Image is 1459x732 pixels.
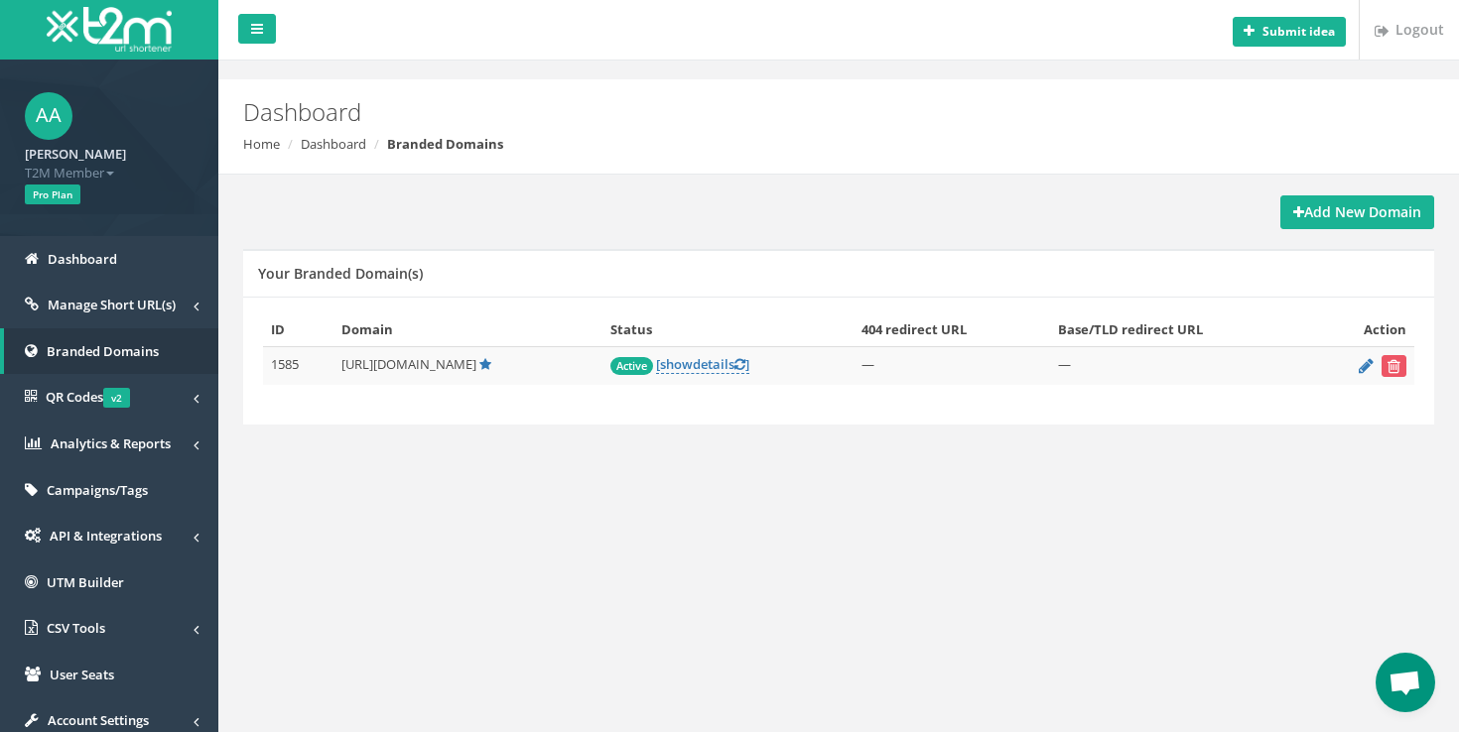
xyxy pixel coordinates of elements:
[1233,17,1346,47] button: Submit idea
[50,527,162,545] span: API & Integrations
[46,388,130,406] span: QR Codes
[387,135,503,153] strong: Branded Domains
[51,434,171,452] span: Analytics & Reports
[243,99,1231,125] h2: Dashboard
[602,312,854,347] th: Status
[854,347,1050,386] td: —
[1311,312,1414,347] th: Action
[47,342,159,360] span: Branded Domains
[25,140,194,182] a: [PERSON_NAME] T2M Member
[1262,23,1335,40] b: Submit idea
[656,355,749,374] a: [showdetails]
[47,573,124,591] span: UTM Builder
[25,164,194,183] span: T2M Member
[25,145,126,163] strong: [PERSON_NAME]
[48,250,117,268] span: Dashboard
[660,355,693,373] span: show
[258,266,423,281] h5: Your Branded Domain(s)
[25,92,72,140] span: AA
[47,7,172,52] img: T2M
[48,296,176,313] span: Manage Short URL(s)
[25,184,80,204] span: Pro Plan
[1050,347,1311,386] td: —
[263,347,333,386] td: 1585
[103,388,130,408] span: v2
[48,711,149,729] span: Account Settings
[301,135,366,153] a: Dashboard
[479,355,491,373] a: Default
[341,355,476,373] span: [URL][DOMAIN_NAME]
[50,666,114,683] span: User Seats
[1376,653,1435,712] a: Open chat
[1280,195,1434,229] a: Add New Domain
[610,357,653,375] span: Active
[1293,202,1421,221] strong: Add New Domain
[47,619,105,637] span: CSV Tools
[263,312,333,347] th: ID
[333,312,602,347] th: Domain
[243,135,280,153] a: Home
[1050,312,1311,347] th: Base/TLD redirect URL
[854,312,1050,347] th: 404 redirect URL
[47,481,148,499] span: Campaigns/Tags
